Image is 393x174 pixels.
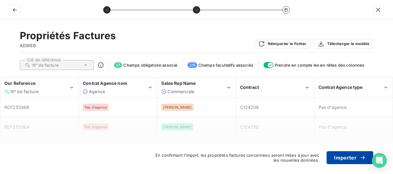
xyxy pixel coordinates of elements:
span: Pas d'agence [85,125,107,129]
span: Contrat Agence type [319,85,363,90]
span: [PERSON_NAME] [163,106,192,109]
span: Commerciale [167,89,194,94]
span: RCF253466 [4,105,29,110]
h2: Propriétés Factures [20,30,116,42]
span: N° de facture [11,89,39,94]
span: 1 / 1 [114,62,122,68]
span: Pas d'agence [319,105,347,110]
th: Sales Rep Name [157,78,236,97]
th: Our Reference [0,78,79,97]
div: Open Intercom Messenger [372,153,387,168]
span: ADWEB [20,43,116,49]
span: N° de facture [32,63,59,68]
button: Réimporter le fichier [255,39,311,49]
span: Contrat Agence nom [83,81,127,86]
span: 2 / 5 [188,62,197,68]
span: Champs obligatoire associé [123,63,177,68]
span: Pas d'agence [319,124,347,130]
span: Prendre en compte les en-têtes des colonnes [275,63,364,68]
th: Contract [236,78,314,97]
span: C124359 [240,124,259,130]
th: Contrat Agence type [314,78,393,97]
span: Pas d'agence [85,106,107,109]
span: Contract [240,85,259,90]
span: [PERSON_NAME] [163,125,192,129]
span: RCF253364 [4,124,29,130]
button: Importer [327,151,373,164]
span: Sales Rep Name [161,81,196,86]
span: C124206 [240,105,259,110]
span: Our Reference [4,81,36,86]
th: Contrat Agence nom [79,78,157,97]
span: En confirmant l’import, les propriétés factures concernées seront mises à jour avec les nouvelles... [149,153,319,163]
span: Agence [89,89,105,94]
span: Champs facultatifs associés [198,63,253,68]
button: Télécharger le modèle [314,39,373,49]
